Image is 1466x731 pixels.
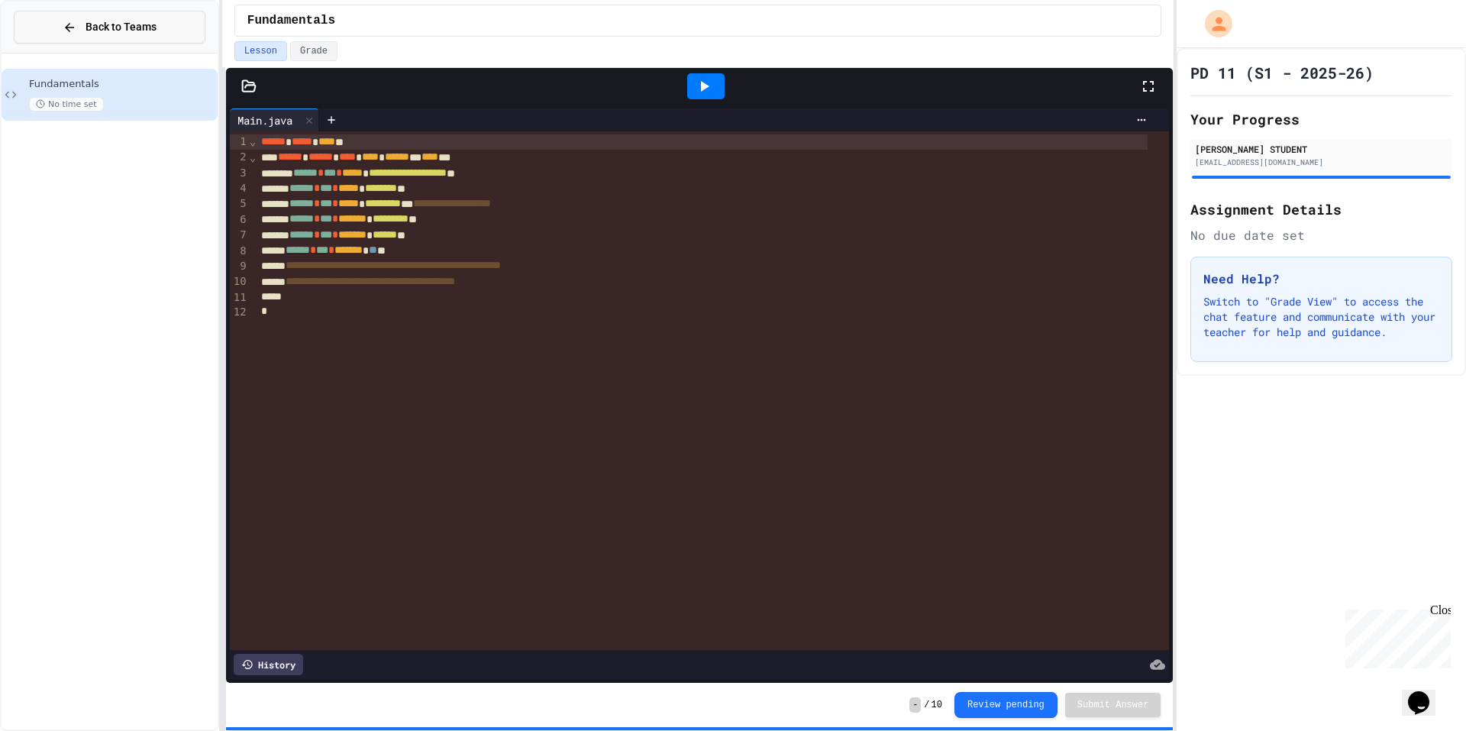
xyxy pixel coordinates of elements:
span: / [924,699,929,711]
h3: Need Help? [1203,270,1439,288]
div: History [234,654,303,675]
div: 5 [230,196,249,212]
div: 12 [230,305,249,320]
iframe: chat widget [1339,603,1451,668]
button: Back to Teams [14,11,205,44]
div: No due date set [1190,226,1452,244]
span: Fundamentals [29,78,215,91]
button: Grade [290,41,337,61]
div: My Account [1189,6,1236,41]
div: 6 [230,212,249,228]
p: Switch to "Grade View" to access the chat feature and communicate with your teacher for help and ... [1203,294,1439,340]
div: Main.java [230,112,300,128]
button: Submit Answer [1065,693,1161,717]
div: Chat with us now!Close [6,6,105,97]
span: Fold line [249,135,257,147]
button: Review pending [954,692,1058,718]
div: 1 [230,134,249,150]
div: 3 [230,166,249,181]
div: 4 [230,181,249,196]
span: Fundamentals [247,11,335,30]
div: 2 [230,150,249,165]
div: 10 [230,274,249,289]
button: Lesson [234,41,287,61]
span: No time set [29,97,104,112]
iframe: chat widget [1402,670,1451,716]
div: 7 [230,228,249,243]
h1: PD 11 (S1 - 2025-26) [1190,62,1374,83]
div: Main.java [230,108,319,131]
div: [PERSON_NAME] STUDENT [1195,142,1448,156]
span: - [909,697,921,713]
h2: Your Progress [1190,108,1452,130]
div: 9 [230,259,249,274]
span: 10 [932,699,942,711]
h2: Assignment Details [1190,199,1452,220]
div: 8 [230,244,249,259]
span: Fold line [249,151,257,163]
span: Back to Teams [86,19,157,35]
div: [EMAIL_ADDRESS][DOMAIN_NAME] [1195,157,1448,168]
span: Submit Answer [1077,699,1149,711]
div: 11 [230,290,249,306]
